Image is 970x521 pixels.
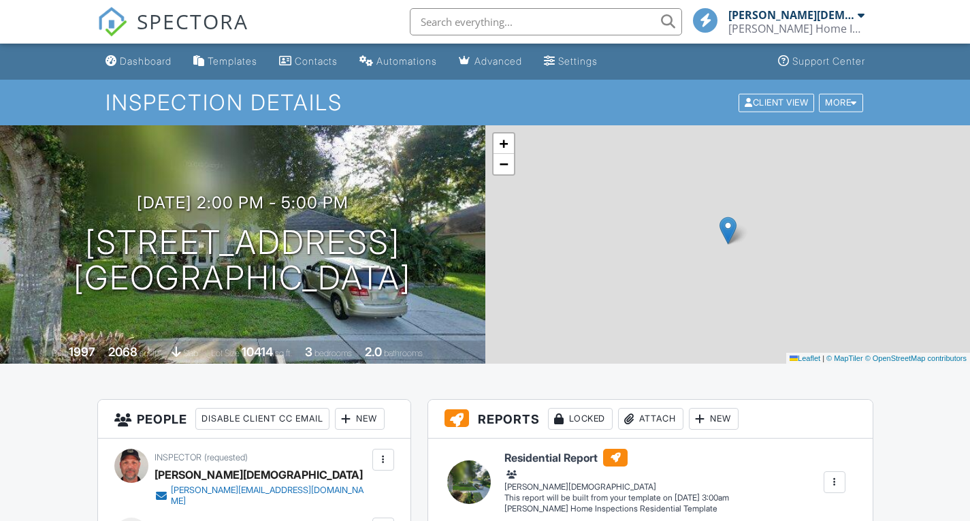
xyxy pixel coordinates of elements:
div: Support Center [792,55,865,67]
img: Marker [720,217,737,244]
a: © OpenStreetMap contributors [865,354,967,362]
span: sq. ft. [140,348,159,358]
h6: Residential Report [504,449,729,467]
h3: Reports [428,400,873,439]
div: [PERSON_NAME][DEMOGRAPHIC_DATA] [728,8,854,22]
a: Zoom out [494,154,514,174]
a: © MapTiler [826,354,863,362]
div: [PERSON_NAME][EMAIL_ADDRESS][DOMAIN_NAME] [171,485,369,507]
div: This report will be built from your template on [DATE] 3:00am [504,492,729,503]
a: Contacts [274,49,343,74]
span: bedrooms [314,348,352,358]
span: SPECTORA [137,7,248,35]
a: SPECTORA [97,18,248,47]
h3: [DATE] 2:00 pm - 5:00 pm [137,193,349,212]
div: Attach [618,408,683,430]
a: Settings [538,49,603,74]
div: 2.0 [365,345,382,359]
input: Search everything... [410,8,682,35]
div: New [335,408,385,430]
a: Support Center [773,49,871,74]
div: Client View [739,93,814,112]
a: [PERSON_NAME][EMAIL_ADDRESS][DOMAIN_NAME] [155,485,369,507]
span: (requested) [204,452,248,462]
a: Leaflet [790,354,820,362]
span: | [822,354,824,362]
div: Advanced [474,55,522,67]
span: sq.ft. [275,348,292,358]
div: Templates [208,55,257,67]
div: [PERSON_NAME] Home Inspections Residential Template [504,503,729,515]
h3: People [98,400,410,439]
div: Dashboard [120,55,172,67]
h1: [STREET_ADDRESS] [GEOGRAPHIC_DATA] [74,225,411,297]
a: Dashboard [100,49,177,74]
span: slab [183,348,198,358]
a: Automations (Basic) [354,49,442,74]
div: [PERSON_NAME][DEMOGRAPHIC_DATA] [504,468,729,492]
span: Inspector [155,452,201,462]
div: More [819,93,863,112]
div: Contacts [295,55,338,67]
div: 1997 [69,345,95,359]
span: Lot Size [211,348,240,358]
div: 2068 [108,345,138,359]
a: Advanced [453,49,528,74]
span: Built [52,348,67,358]
div: New [689,408,739,430]
a: Zoom in [494,133,514,154]
div: 10414 [242,345,273,359]
a: Client View [737,97,818,107]
span: + [499,135,508,152]
span: bathrooms [384,348,423,358]
div: [PERSON_NAME][DEMOGRAPHIC_DATA] [155,464,363,485]
div: 3 [305,345,312,359]
div: Locked [548,408,613,430]
div: Automations [376,55,437,67]
img: The Best Home Inspection Software - Spectora [97,7,127,37]
div: Mizell Home Inspection LLC [728,22,864,35]
div: Disable Client CC Email [195,408,329,430]
a: Templates [188,49,263,74]
h1: Inspection Details [106,91,864,114]
div: Settings [558,55,598,67]
span: − [499,155,508,172]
